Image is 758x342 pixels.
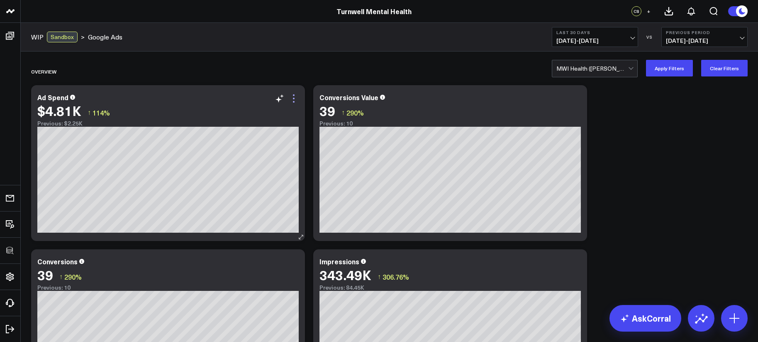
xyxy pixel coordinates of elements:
[646,60,693,76] button: Apply Filters
[336,7,412,16] a: Turnwell Mental Health
[383,272,409,281] span: 306.76%
[93,108,110,117] span: 114%
[666,30,743,35] b: Previous Period
[661,27,748,47] button: Previous Period[DATE]-[DATE]
[88,107,91,118] span: ↑
[647,8,651,14] span: +
[631,6,641,16] div: CS
[701,60,748,76] button: Clear Filters
[37,103,81,118] div: $4.81K
[378,271,381,282] span: ↑
[319,257,359,266] div: Impressions
[319,103,335,118] div: 39
[319,93,378,102] div: Conversions Value
[37,267,53,282] div: 39
[37,257,78,266] div: Conversions
[88,32,122,42] a: Google Ads
[552,27,638,47] button: Last 30 Days[DATE]-[DATE]
[37,120,299,127] div: Previous: $2.25K
[319,267,371,282] div: 343.49K
[59,271,63,282] span: ↑
[64,272,82,281] span: 290%
[642,34,657,39] div: VS
[666,37,743,44] span: [DATE] - [DATE]
[556,30,634,35] b: Last 30 Days
[341,107,345,118] span: ↑
[346,108,364,117] span: 290%
[556,37,634,44] span: [DATE] - [DATE]
[319,284,581,291] div: Previous: 84.45K
[31,32,44,42] a: WIP
[37,93,68,102] div: Ad Spend
[31,32,85,42] div: >
[609,305,681,332] a: AskCorral
[319,120,581,127] div: Previous: 10
[31,62,56,81] div: Overview
[37,284,299,291] div: Previous: 10
[47,32,78,42] div: Sandbox
[643,6,653,16] button: +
